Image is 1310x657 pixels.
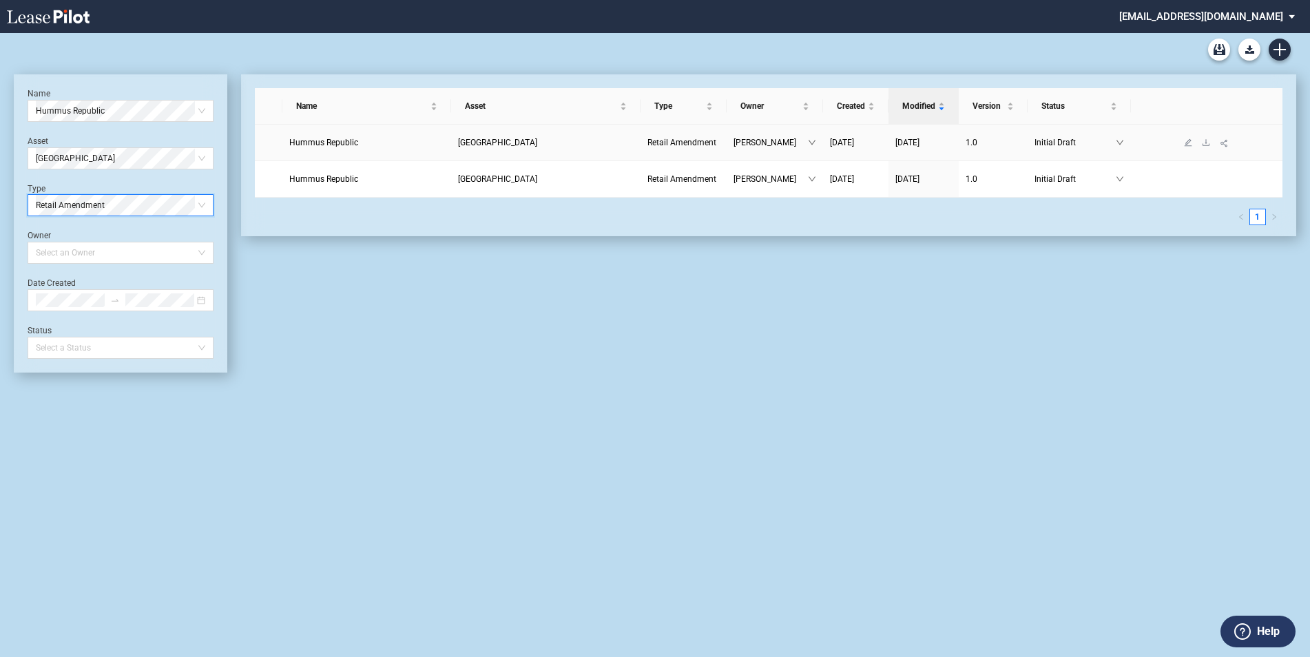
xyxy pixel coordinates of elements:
[282,88,451,125] th: Name
[36,101,205,121] span: Hummus Republic
[289,174,358,184] span: Hummus Republic
[966,174,977,184] span: 1 . 0
[36,148,205,169] span: Park North
[647,138,716,147] span: Retail Amendment
[647,136,720,149] a: Retail Amendment
[727,88,823,125] th: Owner
[966,138,977,147] span: 1 . 0
[830,172,882,186] a: [DATE]
[1202,138,1210,147] span: download
[641,88,727,125] th: Type
[966,136,1021,149] a: 1.0
[458,174,537,184] span: Park North
[28,231,51,240] label: Owner
[1041,99,1108,113] span: Status
[959,88,1028,125] th: Version
[1208,39,1230,61] a: Archive
[451,88,641,125] th: Asset
[888,88,959,125] th: Modified
[830,136,882,149] a: [DATE]
[1257,623,1280,640] label: Help
[296,99,428,113] span: Name
[1238,39,1260,61] button: Download Blank Form
[1269,39,1291,61] a: Create new document
[1271,213,1278,220] span: right
[654,99,703,113] span: Type
[973,99,1004,113] span: Version
[808,138,816,147] span: down
[458,172,634,186] a: [GEOGRAPHIC_DATA]
[1035,172,1116,186] span: Initial Draft
[465,99,617,113] span: Asset
[808,175,816,183] span: down
[28,136,48,146] label: Asset
[1179,138,1197,147] a: edit
[28,184,45,194] label: Type
[1234,39,1265,61] md-menu: Download Blank Form List
[1238,213,1245,220] span: left
[647,172,720,186] a: Retail Amendment
[458,138,537,147] span: Park North
[647,174,716,184] span: Retail Amendment
[895,136,952,149] a: [DATE]
[740,99,800,113] span: Owner
[1250,209,1265,225] a: 1
[36,195,205,216] span: Retail Amendment
[1220,138,1229,148] span: share-alt
[289,138,358,147] span: Hummus Republic
[110,295,120,305] span: swap-right
[1116,138,1124,147] span: down
[28,278,76,288] label: Date Created
[823,88,888,125] th: Created
[1220,616,1296,647] button: Help
[837,99,865,113] span: Created
[734,136,808,149] span: [PERSON_NAME]
[830,174,854,184] span: [DATE]
[289,136,444,149] a: Hummus Republic
[28,326,52,335] label: Status
[1035,136,1116,149] span: Initial Draft
[895,138,919,147] span: [DATE]
[895,174,919,184] span: [DATE]
[1116,175,1124,183] span: down
[458,136,634,149] a: [GEOGRAPHIC_DATA]
[830,138,854,147] span: [DATE]
[734,172,808,186] span: [PERSON_NAME]
[1266,209,1282,225] li: Next Page
[966,172,1021,186] a: 1.0
[1266,209,1282,225] button: right
[1184,138,1192,147] span: edit
[1233,209,1249,225] li: Previous Page
[289,172,444,186] a: Hummus Republic
[1233,209,1249,225] button: left
[110,295,120,305] span: to
[1028,88,1131,125] th: Status
[902,99,935,113] span: Modified
[895,172,952,186] a: [DATE]
[28,89,50,98] label: Name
